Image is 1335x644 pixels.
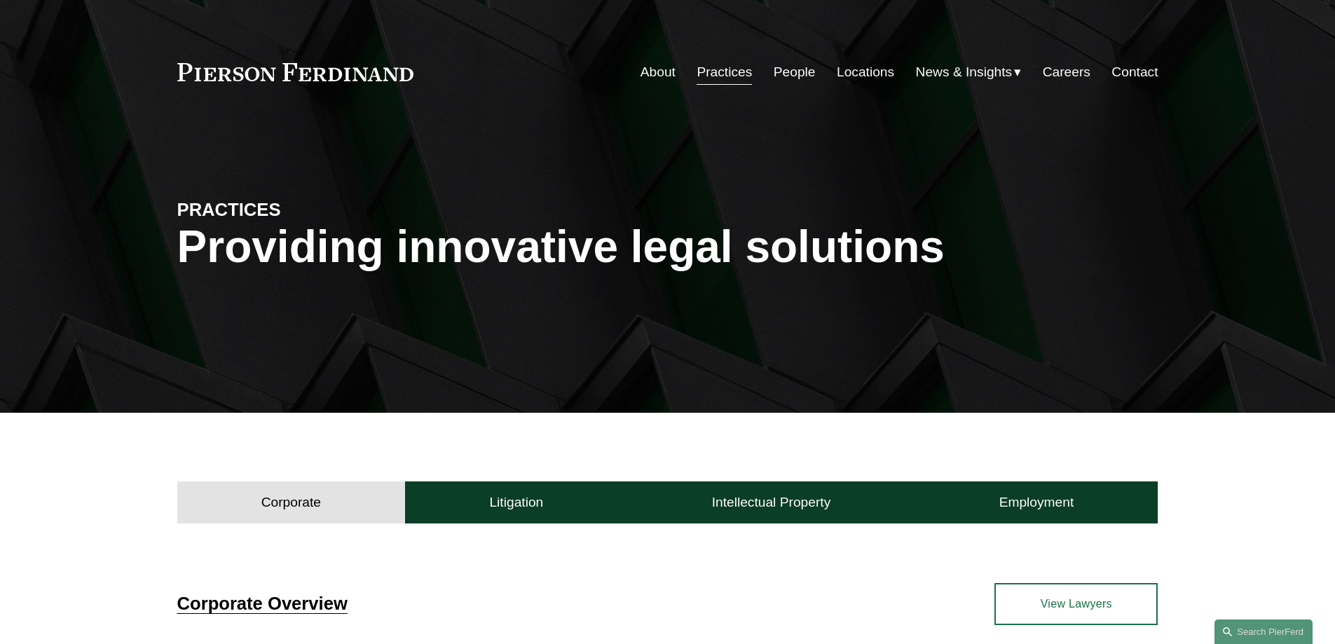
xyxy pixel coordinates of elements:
a: About [641,59,676,85]
a: People [774,59,816,85]
a: Contact [1111,59,1158,85]
a: Search this site [1214,619,1313,644]
h4: Employment [999,494,1074,511]
h4: Intellectual Property [712,494,831,511]
span: News & Insights [916,60,1013,85]
h4: Corporate [261,494,321,511]
a: Locations [837,59,894,85]
h4: PRACTICES [177,198,423,221]
a: Corporate Overview [177,594,348,613]
h1: Providing innovative legal solutions [177,221,1158,273]
h4: Litigation [489,494,543,511]
a: Careers [1043,59,1090,85]
a: View Lawyers [994,583,1158,625]
a: folder dropdown [916,59,1022,85]
a: Practices [697,59,752,85]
